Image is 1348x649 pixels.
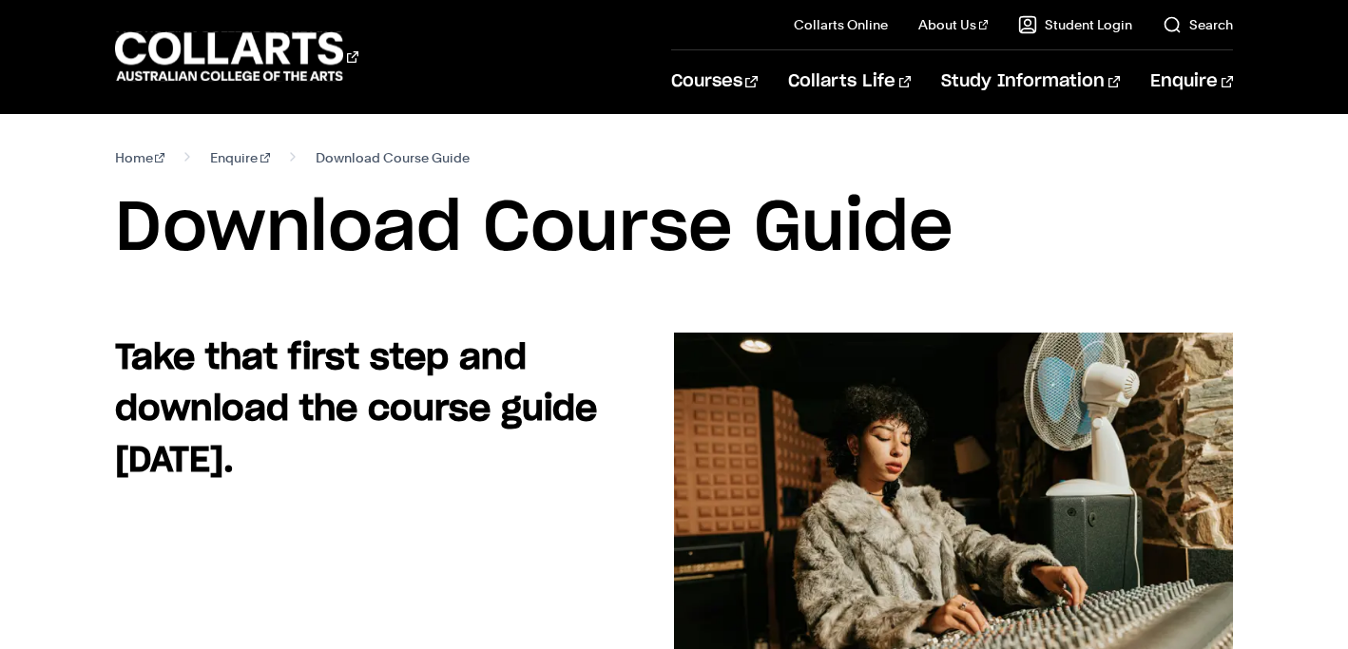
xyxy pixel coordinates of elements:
[115,341,597,478] strong: Take that first step and download the course guide [DATE].
[1150,50,1233,113] a: Enquire
[210,144,270,171] a: Enquire
[1163,15,1233,34] a: Search
[794,15,888,34] a: Collarts Online
[788,50,911,113] a: Collarts Life
[941,50,1120,113] a: Study Information
[1018,15,1132,34] a: Student Login
[671,50,758,113] a: Courses
[316,144,470,171] span: Download Course Guide
[918,15,989,34] a: About Us
[115,29,358,84] div: Go to homepage
[115,186,1234,272] h1: Download Course Guide
[115,144,165,171] a: Home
